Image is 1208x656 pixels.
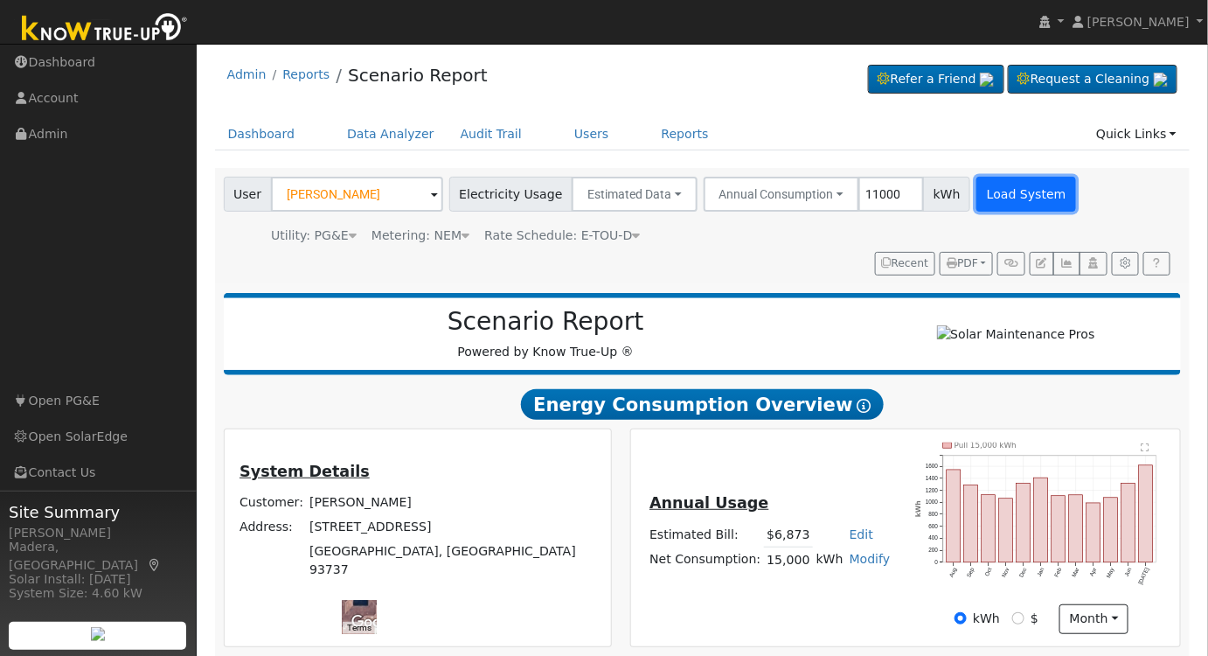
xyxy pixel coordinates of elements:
[1034,478,1048,562] rect: onclick=""
[649,118,722,150] a: Reports
[1080,252,1107,276] button: Login As
[1017,483,1031,562] rect: onclick=""
[764,548,813,573] td: 15,000
[240,463,370,480] u: System Details
[307,540,599,583] td: [GEOGRAPHIC_DATA], [GEOGRAPHIC_DATA] 93737
[1030,252,1054,276] button: Edit User
[271,177,443,212] input: Select a User
[521,389,883,421] span: Energy Consumption Overview
[926,499,939,505] text: 1000
[868,65,1004,94] a: Refer a Friend
[704,177,860,212] button: Annual Consumption
[914,500,922,517] text: kWh
[1031,610,1038,628] label: $
[449,177,573,212] span: Electricity Usage
[1104,498,1118,562] rect: onclick=""
[282,67,330,81] a: Reports
[371,227,469,245] div: Metering: NEM
[935,559,939,565] text: 0
[937,325,1095,344] img: Solar Maintenance Pros
[649,494,768,512] u: Annual Usage
[307,514,599,539] td: [STREET_ADDRESS]
[1154,73,1168,87] img: retrieve
[1089,566,1100,577] text: Apr
[1143,252,1170,276] a: Help Link
[850,527,873,541] a: Edit
[947,470,961,562] rect: onclick=""
[813,548,846,573] td: kWh
[947,257,978,269] span: PDF
[484,228,640,242] span: Alias: None
[955,612,967,625] input: kWh
[857,399,871,413] i: Show Help
[1137,567,1151,586] text: [DATE]
[334,118,448,150] a: Data Analyzer
[1018,566,1029,578] text: Dec
[923,177,970,212] span: kWh
[215,118,309,150] a: Dashboard
[926,463,939,469] text: 1600
[561,118,622,150] a: Users
[241,307,850,337] h2: Scenario Report
[347,623,371,632] a: Terms
[976,177,1076,212] button: Load System
[948,566,959,578] text: Aug
[1124,566,1134,577] text: Jun
[966,566,976,578] text: Sep
[9,584,187,603] div: System Size: 4.60 kW
[147,558,163,572] a: Map
[9,570,187,589] div: Solar Install: [DATE]
[955,441,1017,450] text: Pull 15,000 kWh
[224,177,272,212] span: User
[233,307,859,361] div: Powered by Know True-Up ®
[271,227,357,245] div: Utility: PG&E
[647,522,764,548] td: Estimated Bill:
[647,548,764,573] td: Net Consumption:
[1001,566,1011,578] text: Nov
[307,490,599,514] td: [PERSON_NAME]
[91,627,105,641] img: retrieve
[764,522,813,548] td: $6,873
[347,611,405,634] a: Open this area in Google Maps (opens a new window)
[1036,566,1045,577] text: Jan
[1087,503,1100,562] rect: onclick=""
[13,10,197,49] img: Know True-Up
[926,475,939,481] text: 1400
[1053,252,1080,276] button: Multi-Series Graph
[1059,604,1128,634] button: month
[1121,483,1135,562] rect: onclick=""
[348,65,488,86] a: Scenario Report
[237,514,307,539] td: Address:
[850,552,891,566] a: Modify
[940,252,993,276] button: PDF
[928,547,938,553] text: 200
[1083,118,1190,150] a: Quick Links
[964,485,978,562] rect: onclick=""
[227,67,267,81] a: Admin
[983,567,993,577] text: Oct
[1112,252,1139,276] button: Settings
[1106,566,1117,579] text: May
[973,610,1000,628] label: kWh
[928,523,938,529] text: 600
[999,499,1013,562] rect: onclick=""
[237,490,307,514] td: Customer:
[347,611,405,634] img: Google
[1071,566,1080,578] text: Mar
[982,495,996,562] rect: onclick=""
[1008,65,1177,94] a: Request a Cleaning
[1087,15,1190,29] span: [PERSON_NAME]
[928,534,938,541] text: 400
[9,524,187,542] div: [PERSON_NAME]
[1139,465,1153,562] rect: onclick=""
[1052,496,1066,562] rect: onclick=""
[9,500,187,524] span: Site Summary
[448,118,535,150] a: Audit Trail
[9,538,187,575] div: Madera, [GEOGRAPHIC_DATA]
[1069,495,1083,562] rect: onclick=""
[875,252,936,276] button: Recent
[1053,566,1063,577] text: Feb
[926,486,939,492] text: 1200
[997,252,1024,276] button: Generate Report Link
[1012,612,1024,625] input: $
